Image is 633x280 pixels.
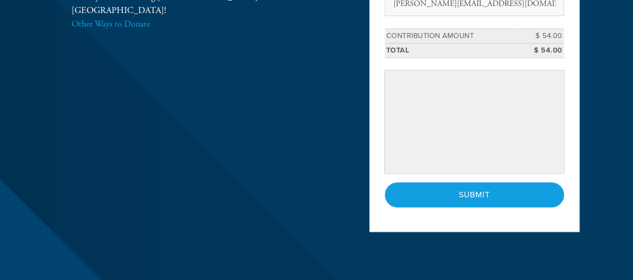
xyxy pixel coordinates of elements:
td: $ 54.00 [519,43,564,58]
a: Other Ways to Donate [72,18,150,30]
td: $ 54.00 [519,29,564,44]
input: Submit [385,182,564,207]
td: Total [385,43,519,58]
td: Contribution Amount [385,29,519,44]
iframe: Secure payment input frame [387,73,562,171]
